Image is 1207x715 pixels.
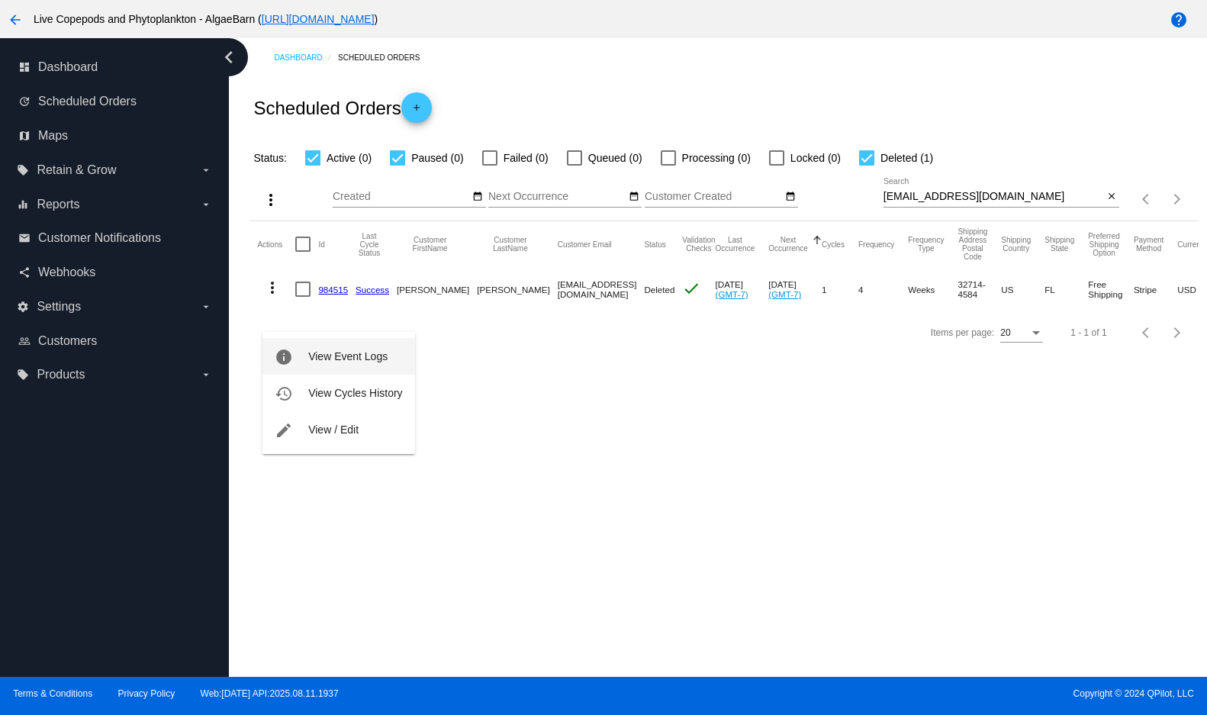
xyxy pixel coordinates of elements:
mat-icon: info [275,348,293,366]
mat-icon: history [275,385,293,403]
span: View / Edit [308,424,359,436]
span: View Cycles History [308,387,402,399]
mat-icon: edit [275,421,293,440]
span: View Event Logs [308,350,388,362]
